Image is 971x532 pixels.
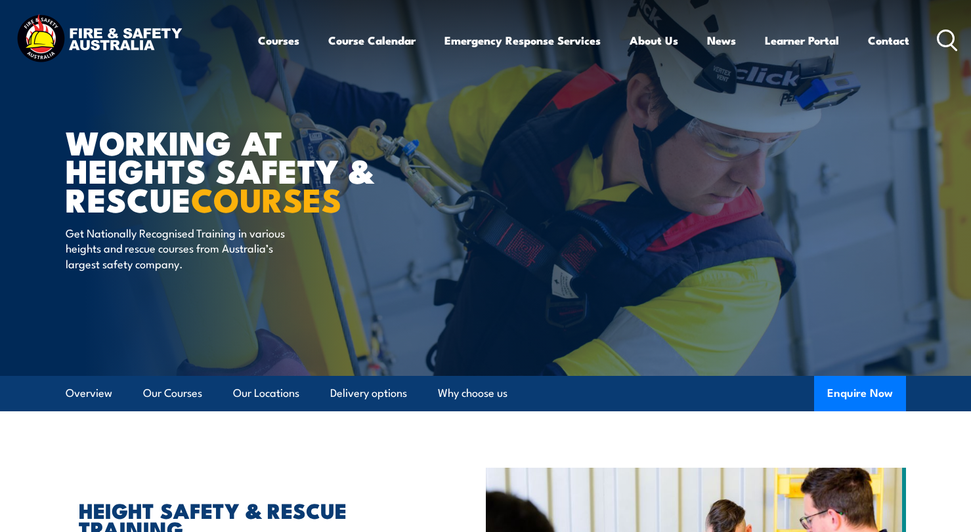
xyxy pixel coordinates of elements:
[143,376,202,411] a: Our Courses
[444,23,601,58] a: Emergency Response Services
[868,23,909,58] a: Contact
[330,376,407,411] a: Delivery options
[66,127,390,213] h1: WORKING AT HEIGHTS SAFETY & RESCUE
[438,376,507,411] a: Why choose us
[191,173,341,224] strong: COURSES
[66,225,305,271] p: Get Nationally Recognised Training in various heights and rescue courses from Australia’s largest...
[258,23,299,58] a: Courses
[814,376,906,411] button: Enquire Now
[66,376,112,411] a: Overview
[707,23,736,58] a: News
[328,23,416,58] a: Course Calendar
[233,376,299,411] a: Our Locations
[630,23,678,58] a: About Us
[765,23,839,58] a: Learner Portal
